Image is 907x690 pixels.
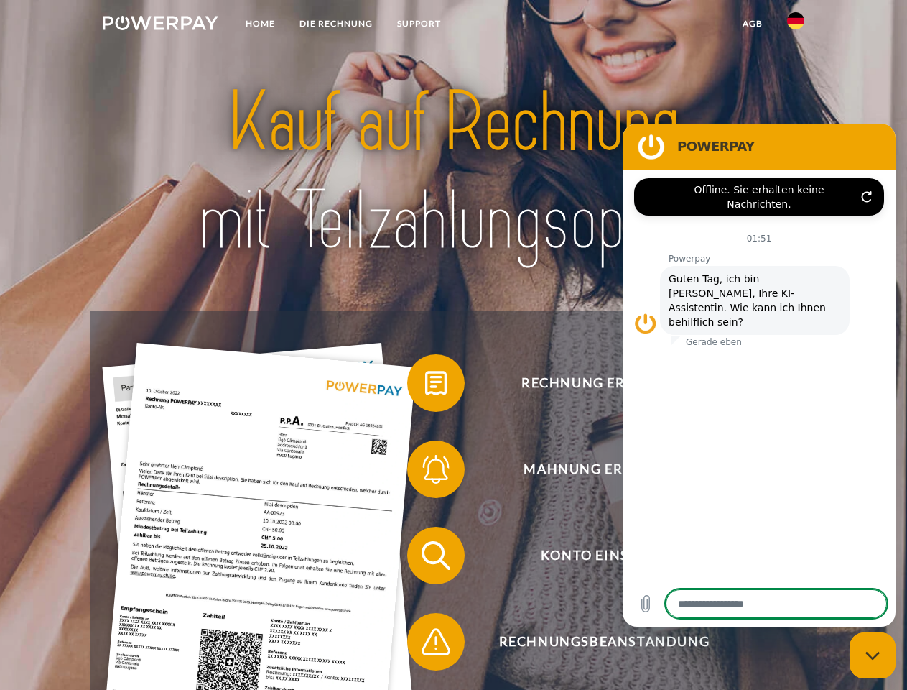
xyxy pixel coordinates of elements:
[428,613,780,671] span: Rechnungsbeanstandung
[407,527,781,584] button: Konto einsehen
[407,354,781,412] button: Rechnung erhalten?
[407,441,781,498] button: Mahnung erhalten?
[233,11,287,37] a: Home
[418,365,454,401] img: qb_bill.svg
[623,124,896,627] iframe: Messaging-Fenster
[418,624,454,660] img: qb_warning.svg
[407,613,781,671] button: Rechnungsbeanstandung
[850,632,896,678] iframe: Schaltfläche zum Öffnen des Messaging-Fensters; Konversation läuft
[730,11,775,37] a: agb
[428,527,780,584] span: Konto einsehen
[428,441,780,498] span: Mahnung erhalten?
[287,11,385,37] a: DIE RECHNUNG
[137,69,770,275] img: title-powerpay_de.svg
[103,16,218,30] img: logo-powerpay-white.svg
[787,12,804,29] img: de
[385,11,453,37] a: SUPPORT
[428,354,780,412] span: Rechnung erhalten?
[418,451,454,487] img: qb_bell.svg
[418,538,454,574] img: qb_search.svg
